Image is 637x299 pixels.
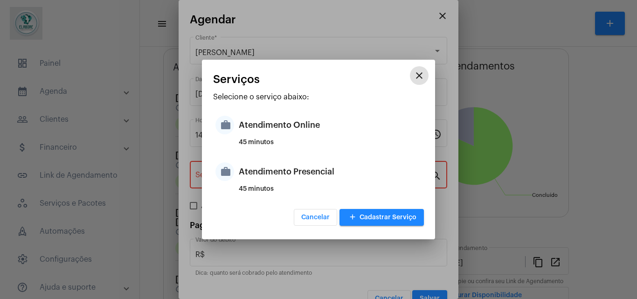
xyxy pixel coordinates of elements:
div: Atendimento Presencial [239,158,422,186]
div: 45 minutos [239,186,422,200]
mat-icon: add [347,211,358,224]
div: 45 minutos [239,139,422,153]
div: Atendimento Online [239,111,422,139]
button: Cancelar [294,209,337,226]
button: Cadastrar Serviço [339,209,424,226]
span: Cadastrar Serviço [347,214,416,221]
p: Selecione o serviço abaixo: [213,93,424,101]
mat-icon: work [215,162,234,181]
mat-icon: close [414,70,425,81]
span: Serviços [213,73,260,85]
mat-icon: work [215,116,234,134]
span: Cancelar [301,214,330,221]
